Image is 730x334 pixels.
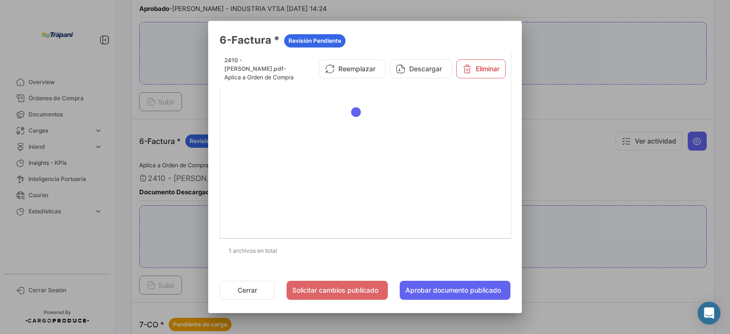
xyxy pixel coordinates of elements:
[288,37,341,45] span: Revisión Pendiente
[390,59,452,78] button: Descargar
[220,281,275,300] button: Cerrar
[224,57,284,72] span: 2410 - [PERSON_NAME].pdf
[319,59,385,78] button: Reemplazar
[698,302,720,324] div: Abrir Intercom Messenger
[220,239,510,263] div: 1 archivos en total
[287,281,388,300] button: Solicitar cambios publicado
[456,59,506,78] button: Eliminar
[220,32,510,48] h3: 6-Factura *
[400,281,510,300] button: Aprobar documento publicado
